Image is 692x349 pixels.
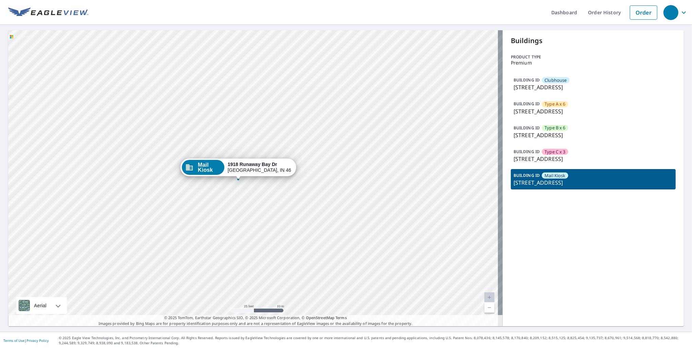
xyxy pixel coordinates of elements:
[484,302,495,313] a: Current Level 20, Zoom Out
[228,162,277,167] strong: 1918 Runaway Bay Dr
[544,149,566,155] span: Type C x 3
[3,338,24,343] a: Terms of Use
[514,172,540,178] p: BUILDING ID
[8,7,88,18] img: EV Logo
[198,162,221,172] span: Mail Kiosk
[544,101,566,107] span: Type A x 6
[180,159,296,180] div: Dropped pin, building Mail Kiosk, Commercial property, 1918 Runaway Bay Dr Indianapolis, IN 46224
[514,179,673,187] p: [STREET_ADDRESS]
[511,60,676,66] p: Premium
[228,162,291,173] div: [GEOGRAPHIC_DATA], IN 46224
[511,36,676,46] p: Buildings
[514,101,540,107] p: BUILDING ID
[27,338,49,343] a: Privacy Policy
[3,338,49,343] p: |
[59,335,689,346] p: © 2025 Eagle View Technologies, Inc. and Pictometry International Corp. All Rights Reserved. Repo...
[514,125,540,131] p: BUILDING ID
[544,77,567,84] span: Clubhouse
[306,315,334,320] a: OpenStreetMap
[544,125,566,131] span: Type B x 6
[511,54,676,60] p: Product type
[335,315,347,320] a: Terms
[484,292,495,302] a: Current Level 20, Zoom In Disabled
[514,131,673,139] p: [STREET_ADDRESS]
[514,77,540,83] p: BUILDING ID
[8,315,503,326] p: Images provided by Bing Maps are for property identification purposes only and are not a represen...
[630,5,657,20] a: Order
[514,83,673,91] p: [STREET_ADDRESS]
[514,107,673,115] p: [STREET_ADDRESS]
[32,297,49,314] div: Aerial
[544,172,566,179] span: Mail Kiosk
[16,297,67,314] div: Aerial
[514,155,673,163] p: [STREET_ADDRESS]
[514,149,540,154] p: BUILDING ID
[164,315,347,321] span: © 2025 TomTom, Earthstar Geographics SIO, © 2025 Microsoft Corporation, ©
